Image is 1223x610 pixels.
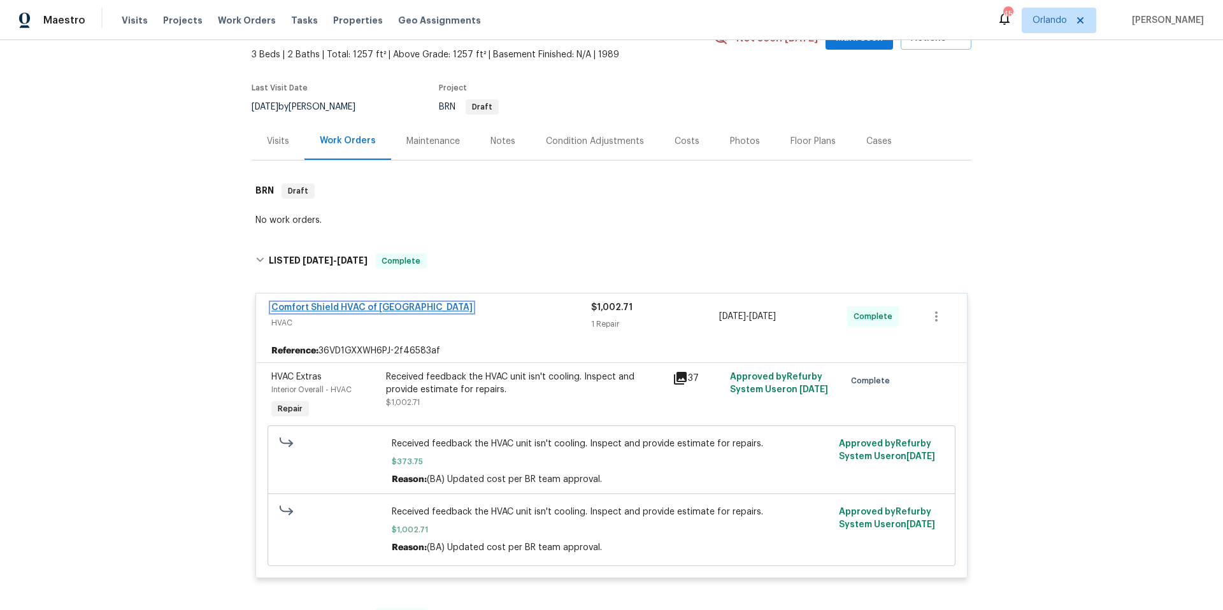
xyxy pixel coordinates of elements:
span: Geo Assignments [398,14,481,27]
div: by [PERSON_NAME] [252,99,371,115]
span: Complete [376,255,426,267]
div: Received feedback the HVAC unit isn't cooling. Inspect and provide estimate for repairs. [386,371,665,396]
span: Orlando [1033,14,1067,27]
span: [DATE] [252,103,278,111]
div: Visits [267,135,289,148]
span: Maestro [43,14,85,27]
span: Properties [333,14,383,27]
span: Reason: [392,543,427,552]
div: Notes [490,135,515,148]
span: $1,002.71 [392,523,832,536]
span: Received feedback the HVAC unit isn't cooling. Inspect and provide estimate for repairs. [392,506,832,518]
div: Costs [675,135,699,148]
span: Last Visit Date [252,84,308,92]
span: 3 Beds | 2 Baths | Total: 1257 ft² | Above Grade: 1257 ft² | Basement Finished: N/A | 1989 [252,48,713,61]
span: $1,002.71 [591,303,633,312]
span: [DATE] [303,256,333,265]
span: (BA) Updated cost per BR team approval. [427,543,602,552]
span: HVAC Extras [271,372,322,381]
span: $373.75 [392,455,832,468]
span: [DATE] [906,452,935,461]
b: Reference: [271,344,318,357]
div: 36VD1GXXWH6PJ-2f46583af [256,339,967,362]
span: Approved by Refurby System User on [839,439,935,461]
span: [PERSON_NAME] [1127,14,1204,27]
span: $1,002.71 [386,399,420,406]
div: Cases [866,135,892,148]
span: Approved by Refurby System User on [839,507,935,529]
span: Work Orders [218,14,276,27]
a: Comfort Shield HVAC of [GEOGRAPHIC_DATA] [271,303,473,312]
div: 45 [1003,8,1012,20]
span: [DATE] [337,256,368,265]
div: 37 [673,371,722,386]
span: Project [439,84,467,92]
div: Photos [730,135,760,148]
div: LISTED [DATE]-[DATE]Complete [252,241,971,281]
span: BRN [439,103,499,111]
span: Approved by Refurby System User on [730,372,828,394]
span: Reason: [392,475,427,484]
span: Complete [854,310,898,323]
div: Maintenance [406,135,460,148]
span: (BA) Updated cost per BR team approval. [427,475,602,484]
span: Complete [851,374,895,387]
h6: BRN [255,183,274,199]
span: - [303,256,368,265]
span: [DATE] [719,312,746,321]
div: 1 Repair [591,318,719,330]
span: Draft [467,103,497,111]
span: [DATE] [749,312,776,321]
h6: LISTED [269,253,368,269]
span: [DATE] [799,385,828,394]
span: Received feedback the HVAC unit isn't cooling. Inspect and provide estimate for repairs. [392,437,832,450]
div: BRN Draft [252,171,971,211]
div: Work Orders [320,134,376,147]
span: - [719,310,776,323]
span: HVAC [271,316,591,329]
span: Tasks [291,16,318,25]
span: Projects [163,14,203,27]
span: Repair [273,402,308,415]
div: Condition Adjustments [546,135,644,148]
span: Visits [122,14,148,27]
span: [DATE] [906,520,935,529]
div: Floor Plans [790,135,836,148]
span: Interior Overall - HVAC [271,386,352,394]
span: Draft [283,185,313,197]
div: No work orders. [255,214,968,227]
